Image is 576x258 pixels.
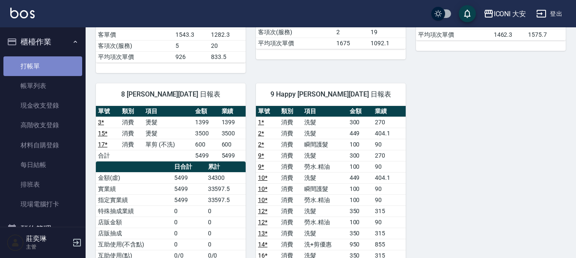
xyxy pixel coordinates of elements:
td: 勞水.精油 [302,161,347,172]
td: 消費 [279,150,302,161]
td: 315 [373,228,406,239]
td: 300 [347,150,373,161]
td: 20 [209,40,246,51]
th: 單號 [96,106,120,117]
td: 消費 [279,128,302,139]
td: 瞬間護髮 [302,183,347,194]
td: 平均項次單價 [416,29,492,40]
td: 33597.5 [206,194,246,205]
td: 洗髮 [302,205,347,217]
td: 店販金額 [96,217,172,228]
td: 100 [347,183,373,194]
td: 金額(虛) [96,172,172,183]
td: 0 [172,228,206,239]
td: 消費 [279,139,302,150]
a: 排班表 [3,175,82,194]
span: 9 Happy [PERSON_NAME][DATE] 日報表 [266,90,395,99]
td: 449 [347,128,373,139]
td: 404.1 [373,128,406,139]
td: 0 [206,228,246,239]
td: 0 [172,205,206,217]
td: 1399 [220,117,246,128]
td: 燙髮 [143,128,193,139]
td: 洗髮 [302,128,347,139]
a: 每日結帳 [3,155,82,175]
th: 單號 [256,106,279,117]
td: 600 [220,139,246,150]
td: 1575.7 [526,29,566,40]
td: 勞水.精油 [302,217,347,228]
td: 1462.3 [492,29,526,40]
td: 90 [373,139,406,150]
td: 消費 [279,183,302,194]
td: 指定實業績 [96,194,172,205]
a: 高階收支登錄 [3,115,82,135]
td: 洗髮 [302,117,347,128]
img: Logo [10,8,35,18]
td: 特殊抽成業績 [96,205,172,217]
td: 1399 [193,117,219,128]
h5: 莊奕琳 [26,235,70,243]
th: 業績 [373,106,406,117]
p: 主管 [26,243,70,251]
td: 消費 [279,117,302,128]
a: 打帳單 [3,56,82,76]
td: 350 [347,205,373,217]
td: 3500 [193,128,219,139]
td: 0 [206,205,246,217]
td: 34300 [206,172,246,183]
td: 5499 [172,183,206,194]
td: 90 [373,217,406,228]
td: 單剪 (不洗) [143,139,193,150]
td: 平均項次單價 [96,51,173,62]
td: 300 [347,117,373,128]
td: 0 [206,217,246,228]
td: 270 [373,117,406,128]
td: 5499 [172,172,206,183]
td: 消費 [279,205,302,217]
td: 855 [373,239,406,250]
td: 100 [347,194,373,205]
button: ICONI 大安 [480,5,530,23]
td: 100 [347,161,373,172]
td: 90 [373,194,406,205]
td: 洗髮 [302,150,347,161]
td: 90 [373,183,406,194]
td: 勞水.精油 [302,194,347,205]
td: 950 [347,239,373,250]
td: 90 [373,161,406,172]
td: 合計 [96,150,120,161]
th: 金額 [347,106,373,117]
td: 消費 [279,161,302,172]
td: 833.5 [209,51,246,62]
td: 100 [347,217,373,228]
td: 2 [334,26,369,38]
th: 業績 [220,106,246,117]
td: 0 [172,217,206,228]
td: 270 [373,150,406,161]
th: 累計 [206,161,246,173]
td: 1675 [334,38,369,49]
td: 店販抽成 [96,228,172,239]
td: 客單價 [96,29,173,40]
a: 材料自購登錄 [3,135,82,155]
td: 消費 [279,228,302,239]
td: 0 [206,239,246,250]
td: 5499 [220,150,246,161]
td: 33597.5 [206,183,246,194]
td: 1282.3 [209,29,246,40]
th: 類別 [120,106,144,117]
td: 1092.1 [368,38,406,49]
td: 1543.3 [173,29,209,40]
button: 預約管理 [3,218,82,240]
button: save [459,5,476,22]
td: 消費 [120,139,144,150]
img: Person [7,234,24,251]
td: 600 [193,139,219,150]
a: 現場電腦打卡 [3,194,82,214]
td: 350 [347,228,373,239]
table: a dense table [96,106,246,161]
td: 404.1 [373,172,406,183]
td: 0 [172,239,206,250]
td: 5499 [172,194,206,205]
